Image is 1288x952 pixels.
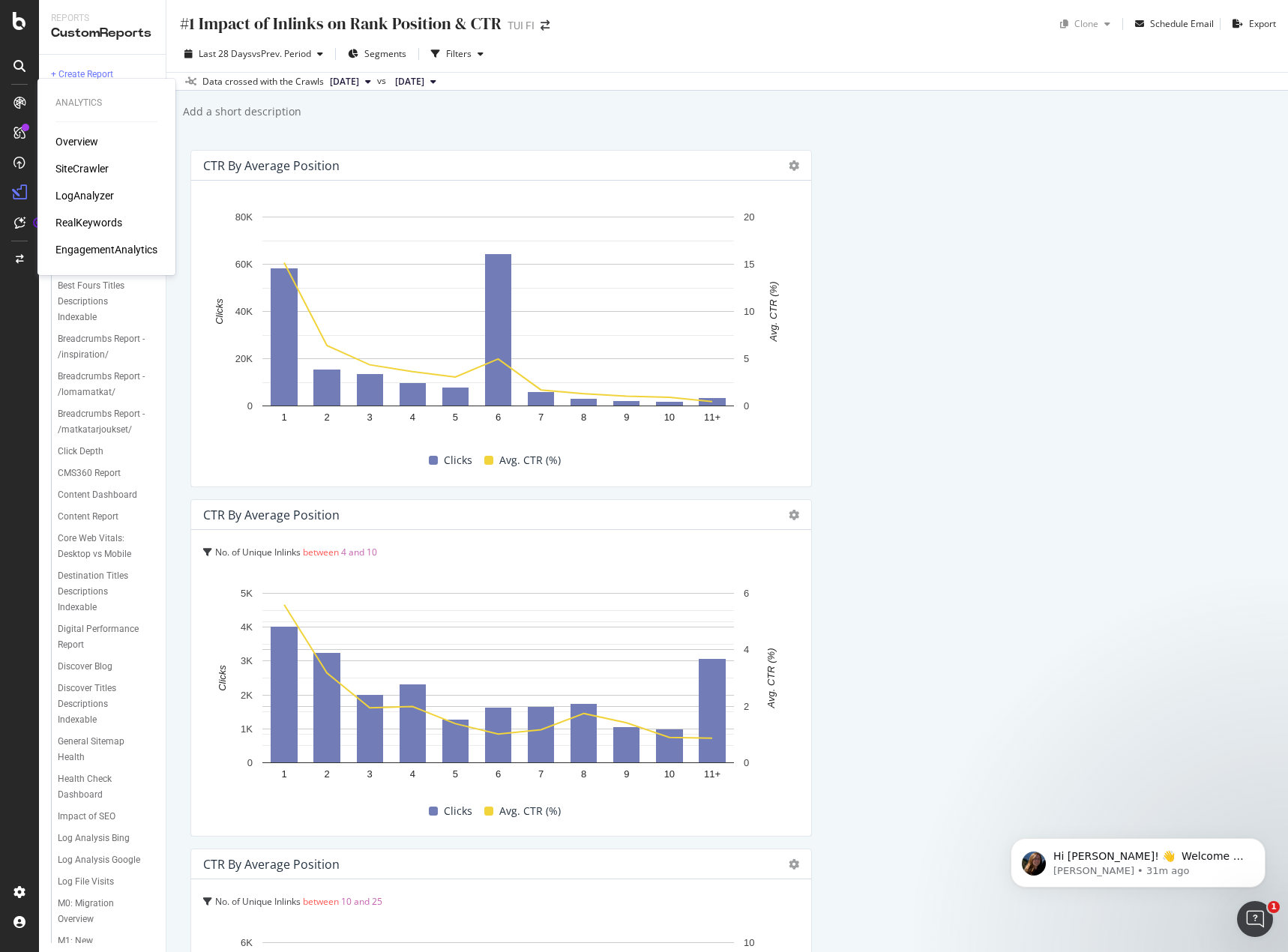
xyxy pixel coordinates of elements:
span: No. of Unique Inlinks [215,546,301,558]
button: Clone [1054,12,1116,36]
div: EngagementAnalytics [55,242,157,257]
span: between [303,895,339,908]
text: 5 [453,412,458,423]
text: 5 [453,768,458,780]
button: Schedule Email [1129,12,1214,36]
a: Discover Titles Descriptions Indexable [58,681,155,728]
span: vs [377,74,389,88]
div: Log Analysis Bing [58,831,130,846]
span: 2025 Jul. 5th [395,75,424,88]
a: General Sitemap Health [58,734,155,765]
span: Clicks [444,451,472,469]
text: 0 [744,757,749,768]
text: 40K [235,306,253,317]
text: 10 [744,937,754,948]
text: 11+ [704,768,720,780]
div: #1 Impact of Inlinks on Rank Position & CTR [178,12,502,35]
div: Log File Visits [58,874,114,890]
a: SiteCrawler [55,161,109,176]
div: Clone [1074,17,1098,30]
a: Core Web Vitals: Desktop vs Mobile [58,531,155,562]
text: 1 [281,412,286,423]
a: LogAnalyzer [55,188,114,203]
text: 2 [325,412,330,423]
span: 10 and 25 [341,895,382,908]
text: 3K [241,656,253,667]
text: 20K [235,353,253,364]
text: 9 [624,412,629,423]
div: Log Analysis Google [58,852,140,868]
a: Content Dashboard [58,487,155,503]
text: 10 [664,412,675,423]
text: 4K [241,621,253,633]
div: Tooltip anchor [31,216,45,229]
text: 7 [538,412,544,423]
text: 20 [744,211,754,223]
div: CMS360 Report [58,466,121,481]
div: Impact of SEO [58,809,115,825]
a: Content Report [58,509,155,525]
a: Health Check Dashboard [58,771,155,803]
text: Clicks [214,298,225,325]
div: + Create Report [51,67,113,82]
a: Overview [55,134,98,149]
div: Export [1249,17,1276,30]
div: CTR By Average Position [203,507,340,522]
button: Export [1227,12,1276,36]
text: 3 [367,768,373,780]
text: 8 [581,412,586,423]
div: Content Dashboard [58,487,137,503]
span: No. of Unique Inlinks [215,895,301,908]
text: 7 [538,768,544,780]
a: Best Fours Titles Descriptions Indexable [58,278,155,325]
div: arrow-right-arrow-left [541,20,550,31]
div: CTR By Average Position [203,158,340,173]
text: 1K [241,723,253,735]
div: General Sitemap Health [58,734,142,765]
div: TUI FI [508,18,535,33]
iframe: Intercom notifications message [988,807,1288,912]
div: Data crossed with the Crawls [202,75,324,88]
button: Last 28 DaysvsPrev. Period [178,42,329,66]
text: 0 [247,757,253,768]
svg: A chart. [203,209,792,446]
text: 3 [367,412,373,423]
div: Core Web Vitals: Desktop vs Mobile [58,531,146,562]
div: CTR By Average PositionA chart.ClicksAvg. CTR (%) [190,150,812,487]
a: Discover Blog [58,659,155,675]
text: 0 [247,400,253,412]
a: Log Analysis Bing [58,831,155,846]
text: 10 [664,768,675,780]
div: CustomReports [51,25,154,42]
div: M0: Migration Overview [58,896,142,927]
span: Avg. CTR (%) [499,451,561,469]
span: between [303,546,339,558]
div: Discover Blog [58,659,112,675]
div: A chart. [203,585,792,798]
text: Avg. CTR (%) [765,648,777,709]
a: CMS360 Report [58,466,155,481]
div: Breadcrumbs Report - /lomamatkat/ [58,369,146,400]
a: Breadcrumbs Report - /inspiration/ [58,331,155,363]
a: Digital Performance Report [58,621,155,653]
text: 2K [241,690,253,701]
text: 1 [281,768,286,780]
a: Breadcrumbs Report - /lomamatkat/ [58,369,155,400]
a: Log File Visits [58,874,155,890]
iframe: Intercom live chat [1237,901,1273,937]
text: 6K [241,937,253,948]
text: Clicks [217,665,228,691]
div: Best Fours Titles Descriptions Indexable [58,278,147,325]
div: Breadcrumbs Report - /matkatarjoukset/ [58,406,147,438]
text: 6 [496,768,501,780]
text: 11+ [704,412,720,423]
a: RealKeywords [55,215,122,230]
text: 6 [744,588,749,599]
text: 5K [241,588,253,599]
div: CTR By Average PositionNo. of Unique Inlinks between 4 and 10A chart.ClicksAvg. CTR (%) [190,499,812,837]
